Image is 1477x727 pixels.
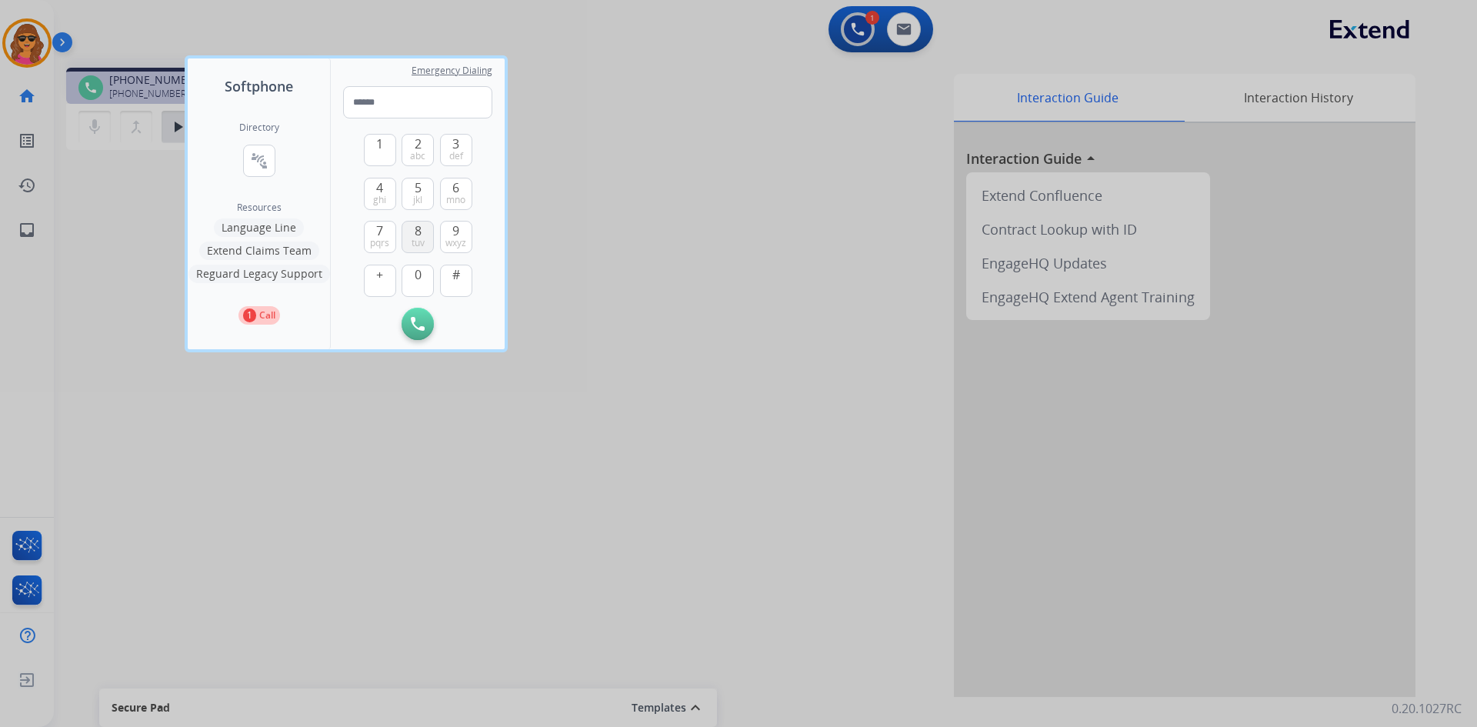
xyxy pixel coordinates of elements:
[402,134,434,166] button: 2abc
[376,178,383,197] span: 4
[412,237,425,249] span: tuv
[445,237,466,249] span: wxyz
[214,218,304,237] button: Language Line
[376,265,383,284] span: +
[237,202,282,214] span: Resources
[364,221,396,253] button: 7pqrs
[238,306,280,325] button: 1Call
[415,135,422,153] span: 2
[250,152,268,170] mat-icon: connect_without_contact
[413,194,422,206] span: jkl
[415,178,422,197] span: 5
[440,265,472,297] button: #
[364,134,396,166] button: 1
[402,178,434,210] button: 5jkl
[243,308,256,322] p: 1
[225,75,293,97] span: Softphone
[410,150,425,162] span: abc
[188,265,330,283] button: Reguard Legacy Support
[452,178,459,197] span: 6
[411,317,425,331] img: call-button
[370,237,389,249] span: pqrs
[364,178,396,210] button: 4ghi
[452,222,459,240] span: 9
[440,134,472,166] button: 3def
[402,221,434,253] button: 8tuv
[376,222,383,240] span: 7
[373,194,386,206] span: ghi
[452,265,460,284] span: #
[364,265,396,297] button: +
[199,242,319,260] button: Extend Claims Team
[452,135,459,153] span: 3
[1392,699,1462,718] p: 0.20.1027RC
[402,265,434,297] button: 0
[376,135,383,153] span: 1
[239,122,279,134] h2: Directory
[440,178,472,210] button: 6mno
[446,194,465,206] span: mno
[449,150,463,162] span: def
[415,265,422,284] span: 0
[412,65,492,77] span: Emergency Dialing
[259,308,275,322] p: Call
[440,221,472,253] button: 9wxyz
[415,222,422,240] span: 8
